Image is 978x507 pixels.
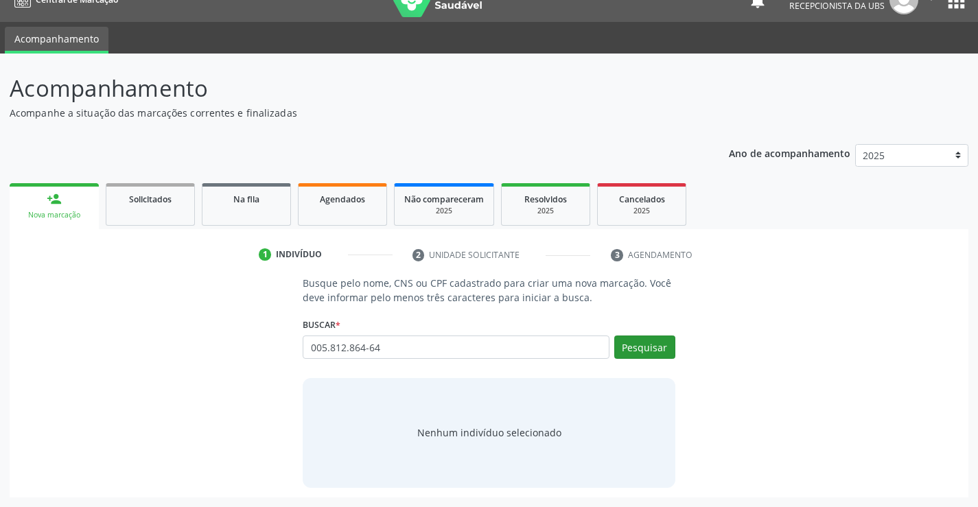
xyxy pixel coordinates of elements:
div: 2025 [607,206,676,216]
p: Acompanhe a situação das marcações correntes e finalizadas [10,106,681,120]
span: Solicitados [129,193,172,205]
span: Cancelados [619,193,665,205]
input: Busque por nome, CNS ou CPF [303,335,609,359]
p: Acompanhamento [10,71,681,106]
div: Nenhum indivíduo selecionado [417,425,561,440]
div: 1 [259,248,271,261]
p: Busque pelo nome, CNS ou CPF cadastrado para criar uma nova marcação. Você deve informar pelo men... [303,276,675,305]
div: Nova marcação [19,210,89,220]
span: Resolvidos [524,193,567,205]
span: Não compareceram [404,193,484,205]
p: Ano de acompanhamento [729,144,850,161]
div: Indivíduo [276,248,322,261]
div: person_add [47,191,62,207]
button: Pesquisar [614,335,675,359]
label: Buscar [303,314,340,335]
div: 2025 [404,206,484,216]
span: Na fila [233,193,259,205]
span: Agendados [320,193,365,205]
div: 2025 [511,206,580,216]
a: Acompanhamento [5,27,108,54]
